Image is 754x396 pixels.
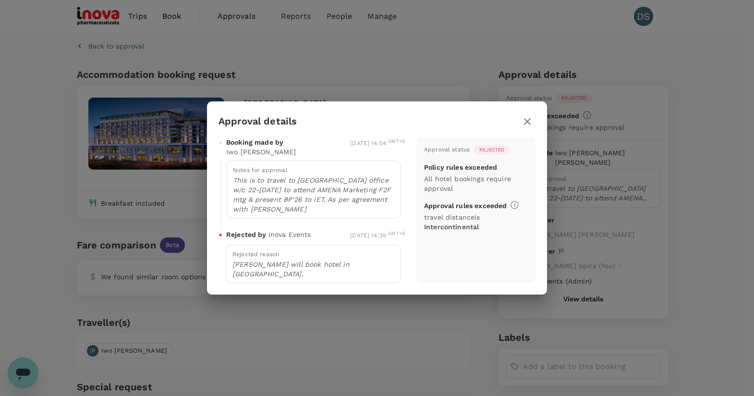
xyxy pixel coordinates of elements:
[219,116,297,127] h3: Approval details
[424,201,507,210] p: Approval rules exceeded
[232,251,279,258] span: Rejected reason
[424,162,497,172] p: Policy rules exceeded
[388,231,405,236] sup: GMT+8
[424,223,479,231] b: Intercontinental
[233,167,288,173] span: Notes for approval
[226,147,296,157] p: Iwo [PERSON_NAME]
[474,147,510,153] span: Rejected
[350,232,405,239] span: [DATE] 14:39
[226,137,283,147] span: Booking made by
[232,260,395,279] p: [PERSON_NAME] will book hotel in [GEOGRAPHIC_DATA].
[424,145,470,155] div: Approval status
[424,213,480,231] span: travel distance is
[424,174,528,193] p: All hotel bookings require approval
[350,140,405,147] span: [DATE] 14:04
[388,138,405,144] sup: GMT+8
[226,230,267,241] span: Rejected by
[268,230,311,241] p: Inova Events
[233,175,395,214] p: This is to travel to [GEOGRAPHIC_DATA] office w/c 22-[DATE] to attend AMENA Marketing F2F mtg & p...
